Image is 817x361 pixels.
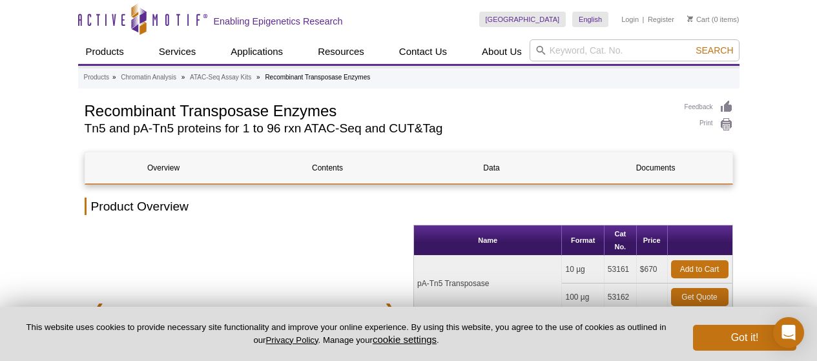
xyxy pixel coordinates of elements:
[85,294,112,324] a: ❮
[773,317,804,348] div: Open Intercom Messenger
[181,74,185,81] li: »
[414,256,562,311] td: pA-Tn5 Transposase
[373,334,437,345] button: cookie settings
[85,123,672,134] h2: Tn5 and pA-Tn5 proteins for 1 to 96 rxn ATAC-Seq and CUT&Tag
[637,225,668,256] th: Price
[572,12,608,27] a: English
[685,118,733,132] a: Print
[562,225,604,256] th: Format
[265,74,370,81] li: Recombinant Transposase Enzymes
[687,12,739,27] li: (0 items)
[562,284,604,311] td: 100 µg
[265,335,318,345] a: Privacy Policy
[391,39,455,64] a: Contact Us
[474,39,530,64] a: About Us
[414,225,562,256] th: Name
[605,225,637,256] th: Cat No.
[605,256,637,284] td: 53161
[190,72,251,83] a: ATAC-Seq Assay Kits
[376,294,404,324] a: ❯
[214,15,343,27] h2: Enabling Epigenetics Research
[479,12,566,27] a: [GEOGRAPHIC_DATA]
[151,39,204,64] a: Services
[685,100,733,114] a: Feedback
[687,15,710,24] a: Cart
[696,45,733,56] span: Search
[78,39,132,64] a: Products
[605,284,637,311] td: 53162
[413,152,570,183] a: Data
[112,74,116,81] li: »
[310,39,372,64] a: Resources
[637,256,668,284] td: $670
[577,152,734,183] a: Documents
[85,100,672,119] h1: Recombinant Transposase Enzymes
[85,152,242,183] a: Overview
[85,198,733,215] h2: Product Overview
[671,260,729,278] a: Add to Cart
[121,72,176,83] a: Chromatin Analysis
[693,325,796,351] button: Got it!
[687,15,693,22] img: Your Cart
[84,72,109,83] a: Products
[648,15,674,24] a: Register
[223,39,291,64] a: Applications
[692,45,737,56] button: Search
[643,12,645,27] li: |
[256,74,260,81] li: »
[21,322,672,346] p: This website uses cookies to provide necessary site functionality and improve your online experie...
[249,152,406,183] a: Contents
[562,256,604,284] td: 10 µg
[621,15,639,24] a: Login
[530,39,739,61] input: Keyword, Cat. No.
[671,288,729,306] a: Get Quote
